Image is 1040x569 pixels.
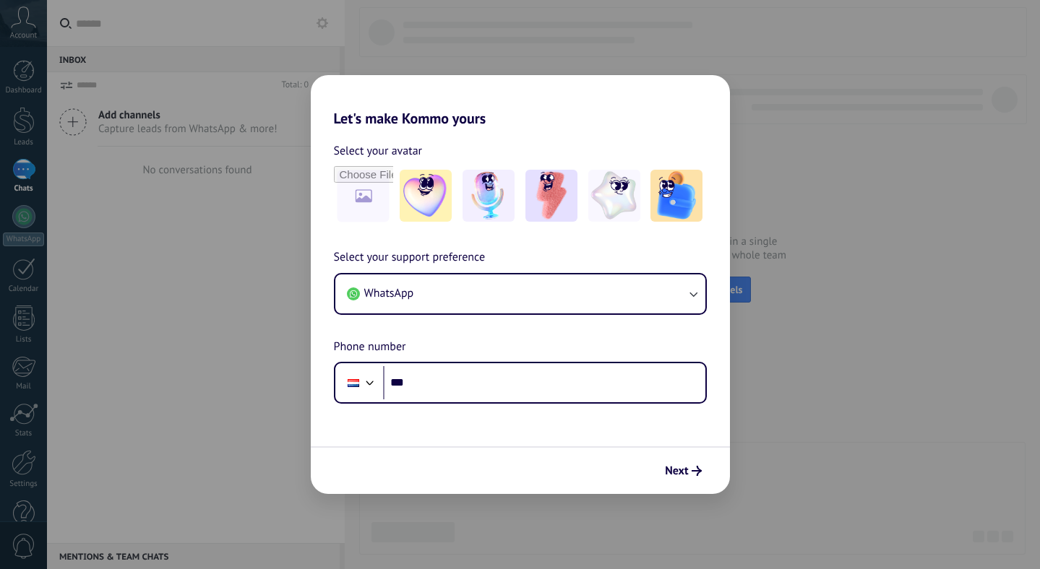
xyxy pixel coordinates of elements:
[340,368,367,398] div: Netherlands: + 31
[334,248,486,267] span: Select your support preference
[311,75,730,127] h2: Let's make Kommo yours
[335,274,705,313] button: WhatsApp
[665,466,688,476] span: Next
[400,170,452,222] img: -1.jpeg
[334,338,406,357] span: Phone number
[334,142,423,160] span: Select your avatar
[525,170,577,222] img: -3.jpeg
[658,459,708,483] button: Next
[588,170,640,222] img: -4.jpeg
[364,286,414,300] span: WhatsApp
[463,170,515,222] img: -2.jpeg
[650,170,702,222] img: -5.jpeg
